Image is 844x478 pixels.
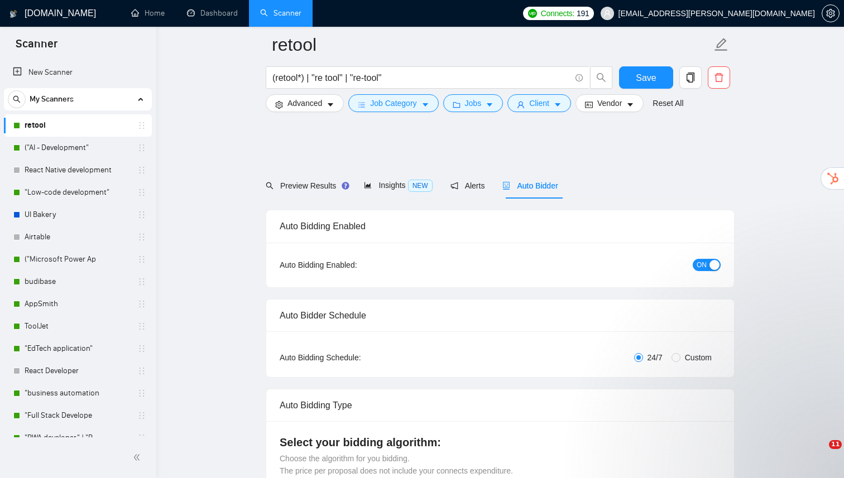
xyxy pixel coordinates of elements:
span: 11 [829,440,842,449]
button: setting [822,4,840,22]
span: setting [275,100,283,109]
input: Search Freelance Jobs... [272,71,570,85]
a: Reset All [653,97,683,109]
button: userClientcaret-down [507,94,571,112]
span: caret-down [327,100,334,109]
span: holder [137,233,146,242]
a: budibase [25,271,131,293]
span: holder [137,143,146,152]
span: area-chart [364,181,372,189]
button: search [590,66,612,89]
button: search [8,90,26,108]
span: Job Category [370,97,416,109]
li: New Scanner [4,61,152,84]
button: barsJob Categorycaret-down [348,94,438,112]
span: Vendor [597,97,622,109]
input: Scanner name... [272,31,712,59]
iframe: Intercom live chat [806,440,833,467]
span: holder [137,188,146,197]
span: ON [697,259,707,271]
span: idcard [585,100,593,109]
span: holder [137,433,146,442]
div: Auto Bidder Schedule [280,300,721,331]
span: holder [137,344,146,353]
div: Auto Bidding Type [280,389,721,421]
span: user [517,100,525,109]
a: dashboardDashboard [187,8,238,18]
span: Save [636,71,656,85]
a: "Full Stack Develope [25,404,131,427]
a: AppSmith [25,293,131,315]
a: "Low-code development" [25,181,131,204]
span: edit [714,37,728,52]
span: holder [137,389,146,398]
span: search [591,73,612,83]
span: Client [529,97,549,109]
button: folderJobscaret-down [443,94,503,112]
span: Choose the algorithm for you bidding. The price per proposal does not include your connects expen... [280,454,513,475]
span: user [603,9,611,17]
span: Advanced [287,97,322,109]
span: holder [137,166,146,175]
button: idcardVendorcaret-down [576,94,644,112]
a: ("AI - Development" [25,137,131,159]
span: Preview Results [266,181,346,190]
span: Auto Bidder [502,181,558,190]
span: holder [137,300,146,308]
span: caret-down [626,100,634,109]
span: caret-down [554,100,562,109]
span: bars [358,100,366,109]
span: Alerts [450,181,485,190]
span: holder [137,121,146,130]
span: holder [137,411,146,420]
img: logo [9,5,17,23]
span: Custom [680,351,716,364]
span: NEW [408,180,433,192]
span: Jobs [465,97,482,109]
span: My Scanners [30,88,74,110]
a: React Native development [25,159,131,181]
a: "EdTech application" [25,337,131,360]
span: search [8,95,25,103]
span: caret-down [421,100,429,109]
span: holder [137,322,146,331]
span: holder [137,210,146,219]
a: ToolJet [25,315,131,337]
a: UI Bakery [25,204,131,226]
span: caret-down [486,100,493,109]
div: Auto Bidding Enabled [280,210,721,242]
div: Tooltip anchor [341,181,351,191]
span: folder [453,100,461,109]
button: settingAdvancedcaret-down [266,94,344,112]
div: Auto Bidding Schedule: [280,351,426,364]
span: holder [137,277,146,286]
span: Scanner [7,36,66,59]
span: search [266,182,274,190]
span: notification [450,182,458,190]
span: robot [502,182,510,190]
button: copy [679,66,702,89]
button: Save [619,66,673,89]
h4: Select your bidding algorithm: [280,434,721,450]
button: delete [708,66,730,89]
span: Connects: [541,7,574,20]
span: double-left [133,452,144,463]
span: 24/7 [643,351,667,364]
a: searchScanner [260,8,301,18]
span: info-circle [576,74,583,81]
span: copy [680,73,701,83]
span: delete [708,73,730,83]
span: holder [137,366,146,375]
a: Airtable [25,226,131,248]
a: retool [25,114,131,137]
span: 191 [577,7,589,20]
span: Insights [364,181,432,190]
a: setting [822,9,840,18]
a: React Developer [25,360,131,382]
a: "PWA developer" | "P [25,427,131,449]
div: Auto Bidding Enabled: [280,259,426,271]
a: homeHome [131,8,165,18]
a: ("Microsoft Power Ap [25,248,131,271]
a: New Scanner [13,61,143,84]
